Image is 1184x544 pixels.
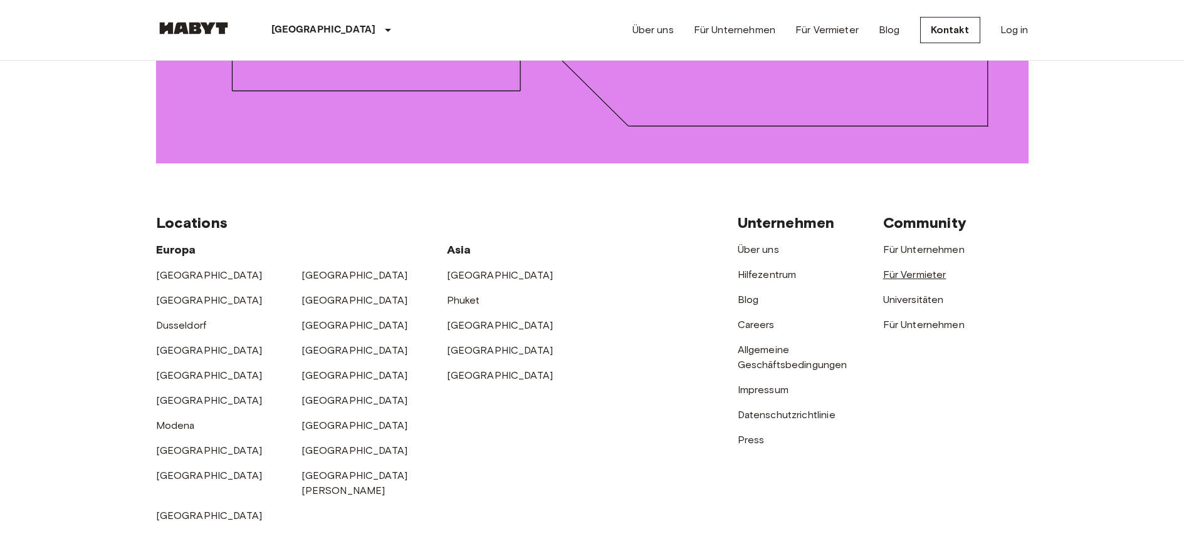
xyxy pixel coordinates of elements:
img: Habyt [156,22,231,34]
a: Kontakt [920,17,980,43]
a: Log in [1000,23,1029,38]
a: Für Vermieter [883,269,946,280]
a: [GEOGRAPHIC_DATA] [447,269,553,281]
a: Blog [879,23,900,38]
a: Für Unternehmen [883,319,965,331]
a: [GEOGRAPHIC_DATA] [301,294,408,306]
a: [GEOGRAPHIC_DATA] [301,269,408,281]
a: Hilfezentrum [738,269,797,280]
span: Community [883,213,967,232]
a: [GEOGRAPHIC_DATA] [301,444,408,456]
a: [GEOGRAPHIC_DATA] [156,369,263,381]
a: Blog [738,294,759,305]
span: Europa [156,243,196,257]
a: [GEOGRAPHIC_DATA] [301,394,408,406]
a: [GEOGRAPHIC_DATA] [156,344,263,356]
a: Universitäten [883,294,944,305]
a: [GEOGRAPHIC_DATA] [156,269,263,281]
a: Für Unternehmen [694,23,775,38]
a: [GEOGRAPHIC_DATA] [156,294,263,306]
a: Für Vermieter [795,23,859,38]
a: [GEOGRAPHIC_DATA] [447,369,553,381]
a: Dusseldorf [156,319,207,331]
span: Asia [447,243,471,257]
a: Modena [156,419,195,431]
a: [GEOGRAPHIC_DATA] [301,344,408,356]
a: [GEOGRAPHIC_DATA] [301,419,408,431]
p: [GEOGRAPHIC_DATA] [271,23,376,38]
a: [GEOGRAPHIC_DATA] [447,319,553,331]
span: Unternehmen [738,213,835,232]
a: Für Unternehmen [883,244,965,255]
a: Impressum [738,384,788,396]
a: Allgemeine Geschäftsbedingungen [738,344,847,371]
a: [GEOGRAPHIC_DATA] [301,369,408,381]
a: [GEOGRAPHIC_DATA] [447,344,553,356]
a: [GEOGRAPHIC_DATA] [156,444,263,456]
a: [GEOGRAPHIC_DATA][PERSON_NAME] [301,470,408,496]
a: Über uns [632,23,674,38]
a: [GEOGRAPHIC_DATA] [301,319,408,331]
span: Locations [156,213,228,232]
a: Press [738,434,765,446]
a: [GEOGRAPHIC_DATA] [156,394,263,406]
a: [GEOGRAPHIC_DATA] [156,510,263,521]
a: Über uns [738,244,779,255]
a: Phuket [447,294,480,306]
a: Careers [738,319,775,331]
a: [GEOGRAPHIC_DATA] [156,470,263,481]
a: Datenschutzrichtlinie [738,409,836,421]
